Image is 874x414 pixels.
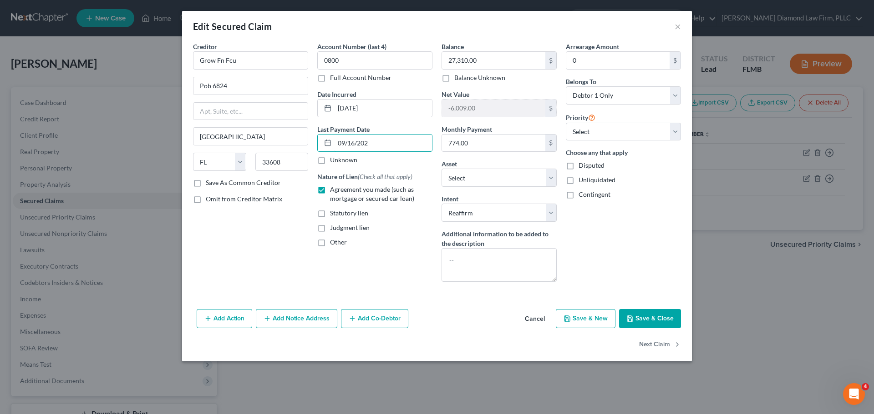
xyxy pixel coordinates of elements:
[545,135,556,152] div: $
[193,43,217,50] span: Creditor
[317,51,432,70] input: XXXX
[566,148,681,157] label: Choose any that apply
[317,172,412,181] label: Nature of Lien
[442,125,492,134] label: Monthly Payment
[330,155,357,165] label: Unknown
[330,73,391,82] label: Full Account Number
[330,238,347,246] span: Other
[566,78,596,85] span: Belongs To
[206,178,281,187] label: Save As Common Creditor
[193,77,308,95] input: Enter address...
[545,100,556,117] div: $
[330,209,368,217] span: Statutory lien
[358,173,412,180] span: (Check all that apply)
[255,153,309,171] input: Enter zip...
[619,309,681,328] button: Save & Close
[206,195,282,203] span: Omit from Creditor Matrix
[442,160,457,168] span: Asset
[566,112,595,123] label: Priority
[442,90,469,99] label: Net Value
[442,229,557,248] label: Additional information to be added to the description
[862,383,869,390] span: 4
[193,20,272,33] div: Edit Secured Claim
[442,135,545,152] input: 0.00
[193,51,308,70] input: Search creditor by name...
[442,52,545,69] input: 0.00
[639,335,681,354] button: Next Claim
[317,90,356,99] label: Date Incurred
[442,100,545,117] input: 0.00
[454,73,505,82] label: Balance Unknown
[193,128,308,145] input: Enter city...
[675,21,681,32] button: ×
[442,42,464,51] label: Balance
[579,176,615,184] span: Unliquidated
[335,100,432,117] input: MM/DD/YYYY
[670,52,681,69] div: $
[256,309,337,328] button: Add Notice Address
[341,309,408,328] button: Add Co-Debtor
[566,42,619,51] label: Arrearage Amount
[518,310,552,328] button: Cancel
[545,52,556,69] div: $
[193,103,308,120] input: Apt, Suite, etc...
[579,161,605,169] span: Disputed
[317,125,370,134] label: Last Payment Date
[843,383,865,405] iframe: Intercom live chat
[330,185,414,202] span: Agreement you made (such as mortgage or secured car loan)
[197,309,252,328] button: Add Action
[579,190,610,198] span: Contingent
[442,194,458,204] label: Intent
[556,309,615,328] button: Save & New
[335,135,432,152] input: MM/DD/YYYY
[566,52,670,69] input: 0.00
[330,224,370,231] span: Judgment lien
[317,42,386,51] label: Account Number (last 4)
